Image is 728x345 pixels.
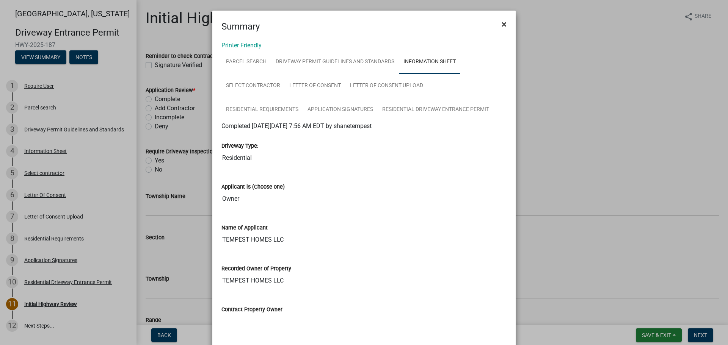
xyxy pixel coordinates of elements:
a: Parcel search [221,50,271,74]
a: Letter Of Consent [285,74,345,98]
a: Letter of Consent Upload [345,74,428,98]
span: Completed [DATE][DATE] 7:56 AM EDT by shanetempest [221,122,372,130]
a: Printer Friendly [221,42,262,49]
a: Application Signatures [303,98,378,122]
a: Residential Driveway Entrance Permit [378,98,494,122]
label: Contract Property Owner [221,307,282,312]
a: Driveway Permit Guidelines and Standards [271,50,399,74]
label: Driveway Type: [221,144,258,149]
button: Close [496,14,513,35]
h4: Summary [221,20,260,33]
a: Residential Requirements [221,98,303,122]
label: Applicant is (Choose one) [221,184,285,190]
label: Recorded Owner of Property [221,266,291,272]
span: × [502,19,507,30]
a: Information Sheet [399,50,460,74]
label: Name of Applicant [221,225,268,231]
a: Select contractor [221,74,285,98]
